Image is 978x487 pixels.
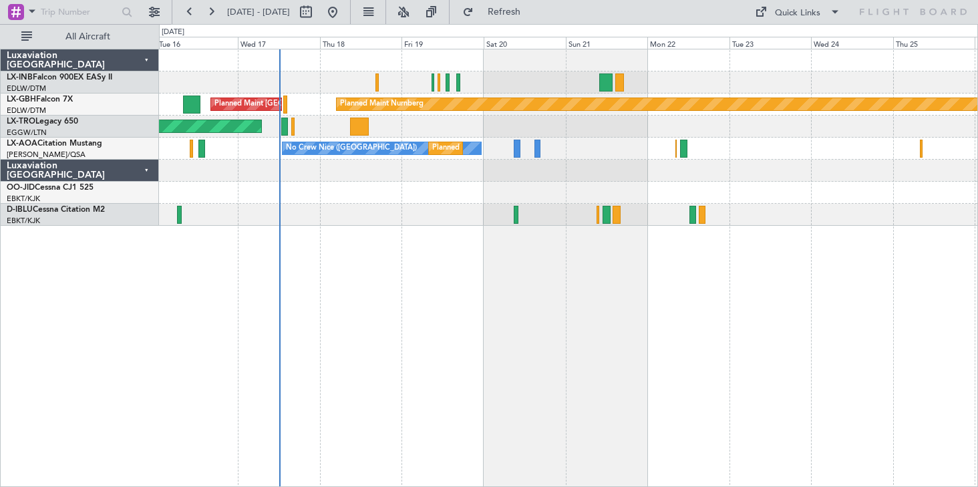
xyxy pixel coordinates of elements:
div: Sun 21 [566,37,648,49]
a: LX-TROLegacy 650 [7,118,78,126]
a: LX-GBHFalcon 7X [7,96,73,104]
div: Planned Maint Nurnberg [340,94,424,114]
div: Mon 22 [647,37,729,49]
span: LX-INB [7,73,33,82]
a: EBKT/KJK [7,194,40,204]
span: LX-TRO [7,118,35,126]
span: D-IBLU [7,206,33,214]
div: Quick Links [775,7,820,20]
div: No Crew Nice ([GEOGRAPHIC_DATA]) [286,138,417,158]
a: LX-AOACitation Mustang [7,140,102,148]
span: OO-JID [7,184,35,192]
a: LX-INBFalcon 900EX EASy II [7,73,112,82]
span: LX-GBH [7,96,36,104]
input: Trip Number [41,2,118,22]
span: LX-AOA [7,140,37,148]
div: Thu 18 [320,37,402,49]
a: OO-JIDCessna CJ1 525 [7,184,94,192]
div: Tue 16 [156,37,238,49]
button: Quick Links [748,1,847,23]
a: EDLW/DTM [7,84,46,94]
div: Planned Maint [GEOGRAPHIC_DATA] ([GEOGRAPHIC_DATA]) [214,94,425,114]
span: All Aircraft [35,32,141,41]
a: EGGW/LTN [7,128,47,138]
button: All Aircraft [15,26,145,47]
div: Fri 19 [401,37,484,49]
div: [DATE] [162,27,184,38]
span: Refresh [476,7,532,17]
div: Tue 23 [729,37,812,49]
button: Refresh [456,1,536,23]
div: Sat 20 [484,37,566,49]
a: EBKT/KJK [7,216,40,226]
a: EDLW/DTM [7,106,46,116]
div: Thu 25 [893,37,975,49]
div: Planned Maint Nice ([GEOGRAPHIC_DATA]) [432,138,581,158]
div: Wed 24 [811,37,893,49]
a: D-IBLUCessna Citation M2 [7,206,105,214]
a: [PERSON_NAME]/QSA [7,150,86,160]
div: Wed 17 [238,37,320,49]
span: [DATE] - [DATE] [227,6,290,18]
